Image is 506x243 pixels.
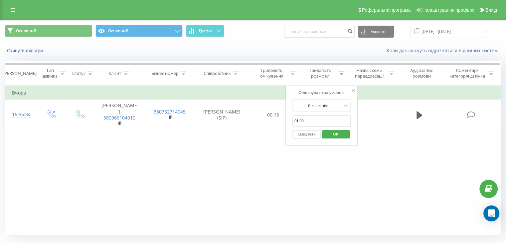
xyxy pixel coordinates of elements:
[284,26,355,38] input: Пошук за номером
[292,115,351,127] input: 00:00
[204,71,231,76] div: Співробітник
[72,71,85,76] div: Статус
[402,68,441,79] div: Аудіозапис розмови
[358,26,394,38] button: Експорт
[249,100,297,130] td: 00:15
[5,86,501,100] td: Вчора
[5,25,92,37] button: Основний
[154,109,186,115] a: 380732714045
[322,130,350,138] button: OK
[485,7,497,13] span: Вихід
[3,71,37,76] div: [PERSON_NAME]
[5,48,46,54] button: Скинути фільтри
[94,100,144,130] td: [PERSON_NAME]
[103,115,135,121] a: 380966104010
[12,108,30,121] div: 16:55:34
[16,28,36,34] span: Основний
[447,68,486,79] div: Коментар/категорія дзвінка
[95,25,183,37] button: Основний
[352,68,387,79] div: Назва схеми переадресації
[303,68,337,79] div: Тривалість розмови
[255,68,288,79] div: Тривалість очікування
[362,7,411,13] span: Реферальна програма
[186,25,224,37] button: Графік
[195,100,249,130] td: [PERSON_NAME] (SIP)
[151,71,179,76] div: Бізнес номер
[387,47,501,54] a: Коли дані можуть відрізнятися вiд інших систем
[422,7,474,13] span: Налаштування профілю
[199,29,212,33] span: Графік
[483,205,499,221] div: Open Intercom Messenger
[108,71,121,76] div: Клієнт
[292,130,321,138] button: Скасувати
[42,68,58,79] div: Тип дзвінка
[292,89,351,96] div: Фільтрувати за умовою
[326,129,345,139] span: OK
